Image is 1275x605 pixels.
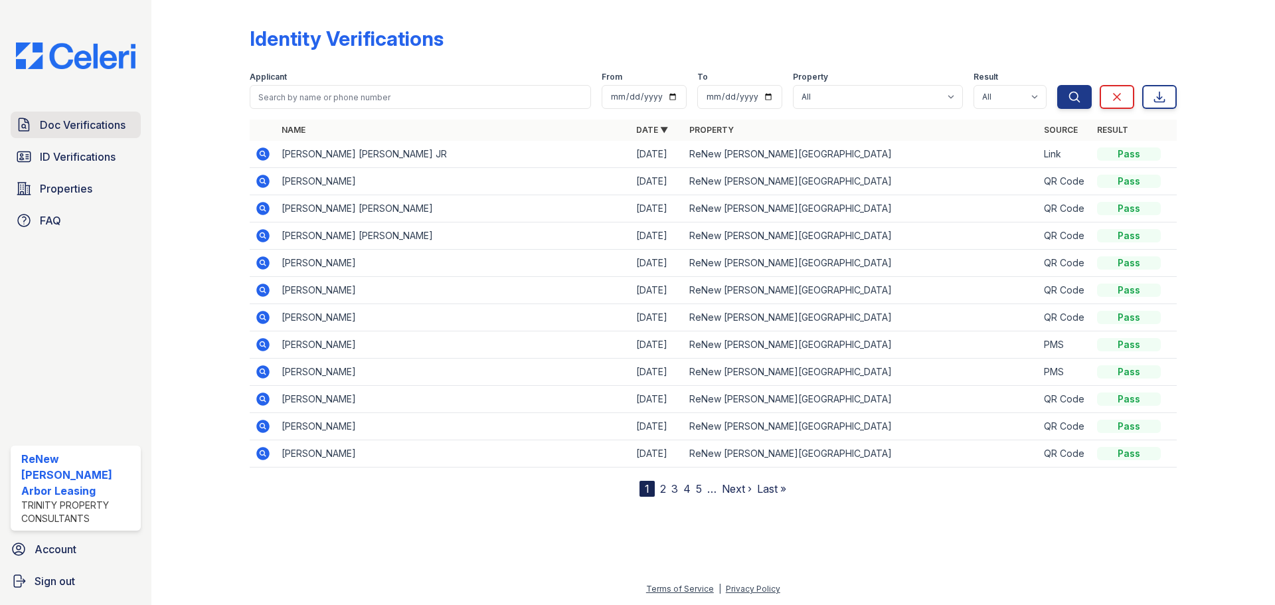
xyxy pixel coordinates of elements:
[282,125,305,135] a: Name
[719,584,721,594] div: |
[631,168,684,195] td: [DATE]
[1097,175,1161,188] div: Pass
[11,112,141,138] a: Doc Verifications
[21,499,135,525] div: Trinity Property Consultants
[684,168,1039,195] td: ReNew [PERSON_NAME][GEOGRAPHIC_DATA]
[636,125,668,135] a: Date ▼
[276,386,631,413] td: [PERSON_NAME]
[250,27,444,50] div: Identity Verifications
[639,481,655,497] div: 1
[671,482,678,495] a: 3
[21,451,135,499] div: ReNew [PERSON_NAME] Arbor Leasing
[276,440,631,468] td: [PERSON_NAME]
[40,149,116,165] span: ID Verifications
[631,277,684,304] td: [DATE]
[5,536,146,562] a: Account
[757,482,786,495] a: Last »
[35,541,76,557] span: Account
[631,359,684,386] td: [DATE]
[631,440,684,468] td: [DATE]
[40,181,92,197] span: Properties
[684,440,1039,468] td: ReNew [PERSON_NAME][GEOGRAPHIC_DATA]
[276,331,631,359] td: [PERSON_NAME]
[684,250,1039,277] td: ReNew [PERSON_NAME][GEOGRAPHIC_DATA]
[1039,331,1092,359] td: PMS
[683,482,691,495] a: 4
[250,85,591,109] input: Search by name or phone number
[276,141,631,168] td: [PERSON_NAME] [PERSON_NAME] JR
[1097,447,1161,460] div: Pass
[684,386,1039,413] td: ReNew [PERSON_NAME][GEOGRAPHIC_DATA]
[631,331,684,359] td: [DATE]
[1039,359,1092,386] td: PMS
[974,72,998,82] label: Result
[722,482,752,495] a: Next ›
[276,168,631,195] td: [PERSON_NAME]
[684,304,1039,331] td: ReNew [PERSON_NAME][GEOGRAPHIC_DATA]
[707,481,717,497] span: …
[40,117,126,133] span: Doc Verifications
[660,482,666,495] a: 2
[276,195,631,222] td: [PERSON_NAME] [PERSON_NAME]
[1039,250,1092,277] td: QR Code
[1039,386,1092,413] td: QR Code
[1039,413,1092,440] td: QR Code
[11,175,141,202] a: Properties
[726,584,780,594] a: Privacy Policy
[276,222,631,250] td: [PERSON_NAME] [PERSON_NAME]
[5,43,146,69] img: CE_Logo_Blue-a8612792a0a2168367f1c8372b55b34899dd931a85d93a1a3d3e32e68fde9ad4.png
[1097,125,1128,135] a: Result
[276,277,631,304] td: [PERSON_NAME]
[1039,195,1092,222] td: QR Code
[793,72,828,82] label: Property
[1097,311,1161,324] div: Pass
[696,482,702,495] a: 5
[1039,440,1092,468] td: QR Code
[646,584,714,594] a: Terms of Service
[1097,338,1161,351] div: Pass
[5,568,146,594] a: Sign out
[1097,147,1161,161] div: Pass
[631,304,684,331] td: [DATE]
[602,72,622,82] label: From
[35,573,75,589] span: Sign out
[276,359,631,386] td: [PERSON_NAME]
[1097,365,1161,379] div: Pass
[250,72,287,82] label: Applicant
[1039,304,1092,331] td: QR Code
[1039,141,1092,168] td: Link
[684,222,1039,250] td: ReNew [PERSON_NAME][GEOGRAPHIC_DATA]
[689,125,734,135] a: Property
[684,331,1039,359] td: ReNew [PERSON_NAME][GEOGRAPHIC_DATA]
[1097,256,1161,270] div: Pass
[684,277,1039,304] td: ReNew [PERSON_NAME][GEOGRAPHIC_DATA]
[11,207,141,234] a: FAQ
[684,359,1039,386] td: ReNew [PERSON_NAME][GEOGRAPHIC_DATA]
[631,386,684,413] td: [DATE]
[276,304,631,331] td: [PERSON_NAME]
[684,195,1039,222] td: ReNew [PERSON_NAME][GEOGRAPHIC_DATA]
[276,250,631,277] td: [PERSON_NAME]
[1097,229,1161,242] div: Pass
[11,143,141,170] a: ID Verifications
[697,72,708,82] label: To
[631,222,684,250] td: [DATE]
[1039,277,1092,304] td: QR Code
[1097,420,1161,433] div: Pass
[684,413,1039,440] td: ReNew [PERSON_NAME][GEOGRAPHIC_DATA]
[631,413,684,440] td: [DATE]
[1044,125,1078,135] a: Source
[631,141,684,168] td: [DATE]
[631,250,684,277] td: [DATE]
[1097,202,1161,215] div: Pass
[1097,392,1161,406] div: Pass
[1097,284,1161,297] div: Pass
[1039,168,1092,195] td: QR Code
[40,213,61,228] span: FAQ
[276,413,631,440] td: [PERSON_NAME]
[1039,222,1092,250] td: QR Code
[631,195,684,222] td: [DATE]
[684,141,1039,168] td: ReNew [PERSON_NAME][GEOGRAPHIC_DATA]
